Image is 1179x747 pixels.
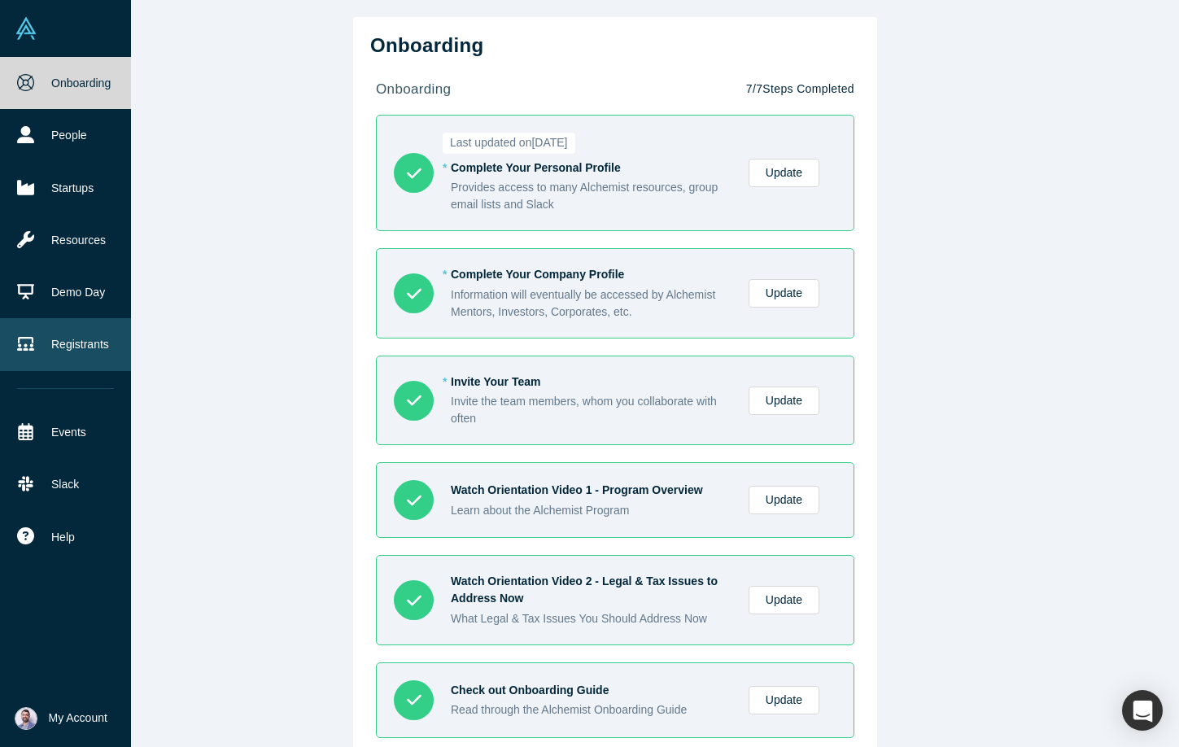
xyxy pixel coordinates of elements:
[749,686,819,714] a: Update
[746,81,854,98] p: 7 / 7 Steps Completed
[443,133,575,154] span: Last updated on [DATE]
[451,482,731,499] div: Watch Orientation Video 1 - Program Overview
[451,701,731,719] div: Read through the Alchemist Onboarding Guide
[451,159,731,177] div: Complete Your Personal Profile
[451,502,731,519] div: Learn about the Alchemist Program
[15,707,107,730] button: My Account
[451,179,731,213] div: Provides access to many Alchemist resources, group email lists and Slack
[451,610,731,627] div: What Legal & Tax Issues You Should Address Now
[451,373,731,391] div: Invite Your Team
[49,710,107,727] span: My Account
[451,573,731,607] div: Watch Orientation Video 2 - Legal & Tax Issues to Address Now
[749,486,819,514] a: Update
[749,279,819,308] a: Update
[451,393,731,427] div: Invite the team members, whom you collaborate with often
[749,159,819,187] a: Update
[749,387,819,415] a: Update
[451,682,731,699] div: Check out Onboarding Guide
[15,707,37,730] img: Sam Jadali's Account
[376,81,451,97] strong: onboarding
[370,34,860,58] h2: Onboarding
[451,286,731,321] div: Information will eventually be accessed by Alchemist Mentors, Investors, Corporates, etc.
[51,529,75,546] span: Help
[451,266,731,283] div: Complete Your Company Profile
[749,586,819,614] a: Update
[15,17,37,40] img: Alchemist Vault Logo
